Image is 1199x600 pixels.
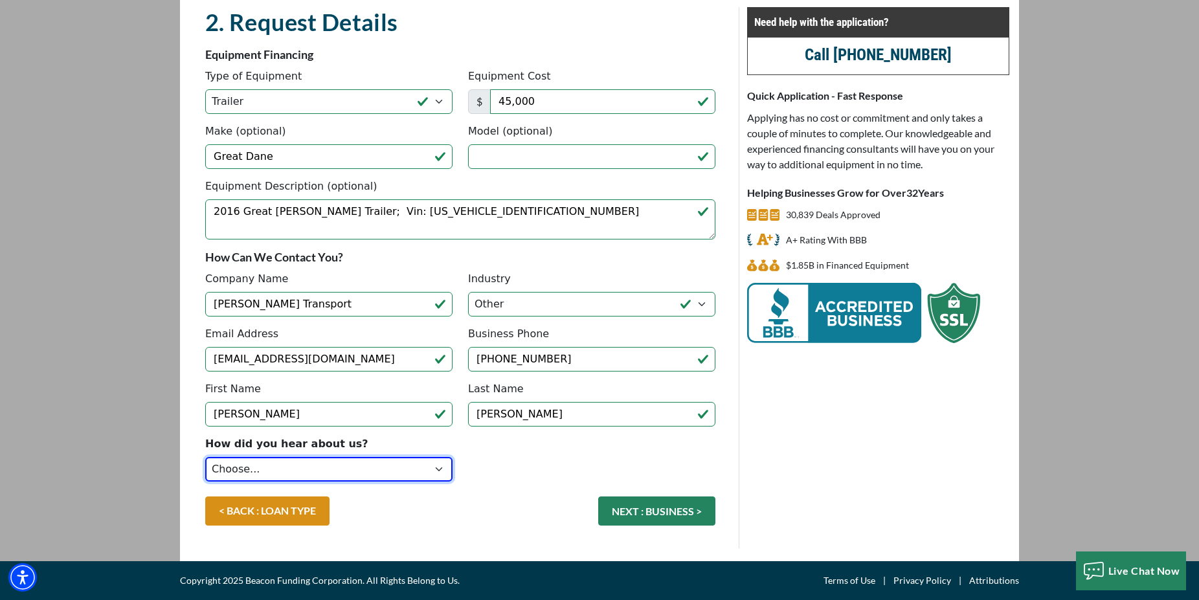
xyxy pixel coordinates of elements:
[747,110,1009,172] p: Applying has no cost or commitment and only takes a couple of minutes to complete. Our knowledgea...
[205,7,715,37] h2: 2. Request Details
[747,283,980,343] img: BBB Acredited Business and SSL Protection
[786,232,867,248] p: A+ Rating With BBB
[824,573,875,588] a: Terms of Use
[205,271,288,287] label: Company Name
[786,207,880,223] p: 30,839 Deals Approved
[969,573,1019,588] a: Attributions
[951,573,969,588] span: |
[468,381,524,397] label: Last Name
[875,573,893,588] span: |
[205,326,278,342] label: Email Address
[893,573,951,588] a: Privacy Policy
[786,258,909,273] p: $1,849,189,507 in Financed Equipment
[468,89,491,114] span: $
[205,496,330,526] a: < BACK : LOAN TYPE
[747,185,1009,201] p: Helping Businesses Grow for Over Years
[468,326,549,342] label: Business Phone
[205,69,302,84] label: Type of Equipment
[205,47,715,62] p: Equipment Financing
[468,271,511,287] label: Industry
[598,496,715,526] button: NEXT : BUSINESS >
[906,186,918,199] span: 32
[8,563,37,592] div: Accessibility Menu
[205,249,715,265] p: How Can We Contact You?
[805,45,952,64] a: call (847) 796-8250
[205,179,377,194] label: Equipment Description (optional)
[747,88,1009,104] p: Quick Application - Fast Response
[205,381,261,397] label: First Name
[180,573,460,588] span: Copyright 2025 Beacon Funding Corporation. All Rights Belong to Us.
[1076,551,1187,590] button: Live Chat Now
[468,69,551,84] label: Equipment Cost
[205,436,368,452] label: How did you hear about us?
[468,436,665,487] iframe: reCAPTCHA
[205,124,286,139] label: Make (optional)
[754,14,1002,30] p: Need help with the application?
[1108,564,1180,577] span: Live Chat Now
[468,124,552,139] label: Model (optional)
